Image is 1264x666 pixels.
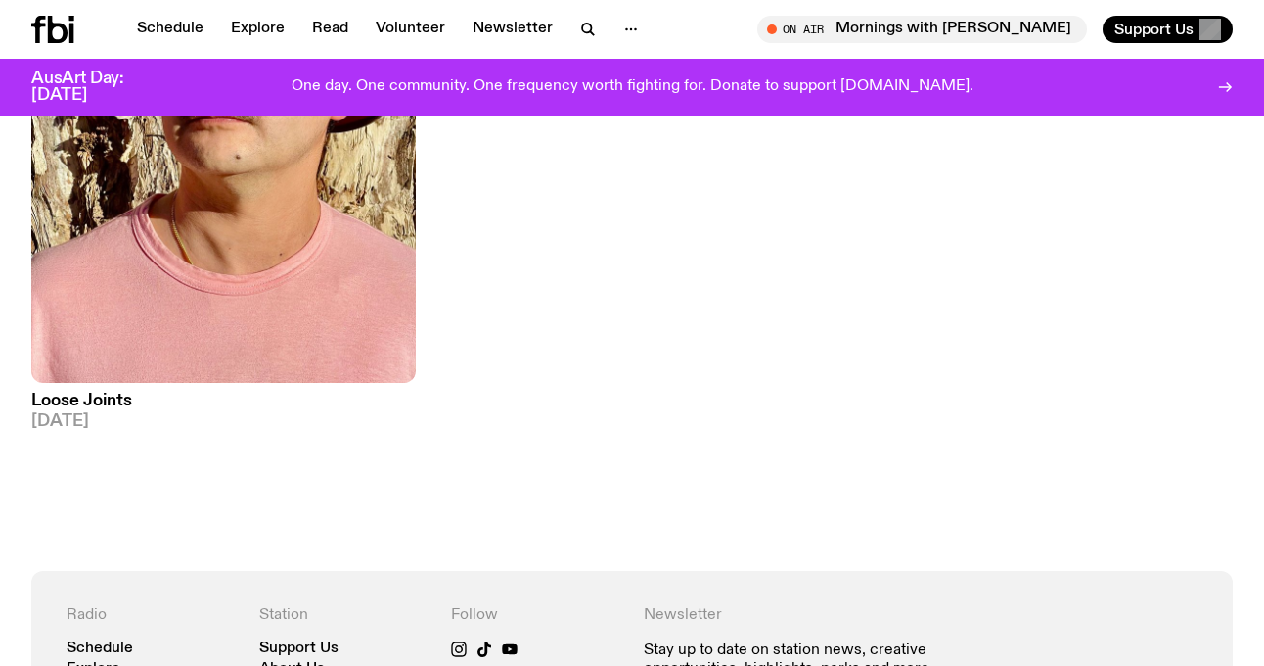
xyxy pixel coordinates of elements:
button: On AirMornings with [PERSON_NAME] [757,16,1087,43]
h3: Loose Joints [31,393,416,409]
h4: Follow [451,606,620,625]
a: Schedule [67,642,133,656]
a: Support Us [259,642,339,656]
p: One day. One community. One frequency worth fighting for. Donate to support [DOMAIN_NAME]. [292,78,973,96]
span: [DATE] [31,413,416,430]
button: Support Us [1103,16,1233,43]
h4: Station [259,606,429,625]
h4: Newsletter [644,606,1005,625]
a: Newsletter [461,16,564,43]
a: Read [300,16,360,43]
a: Loose Joints[DATE] [31,383,416,430]
a: Explore [219,16,296,43]
h3: AusArt Day: [DATE] [31,71,157,104]
a: Schedule [125,16,215,43]
a: Volunteer [364,16,457,43]
h4: Radio [67,606,236,625]
span: Support Us [1114,21,1194,38]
